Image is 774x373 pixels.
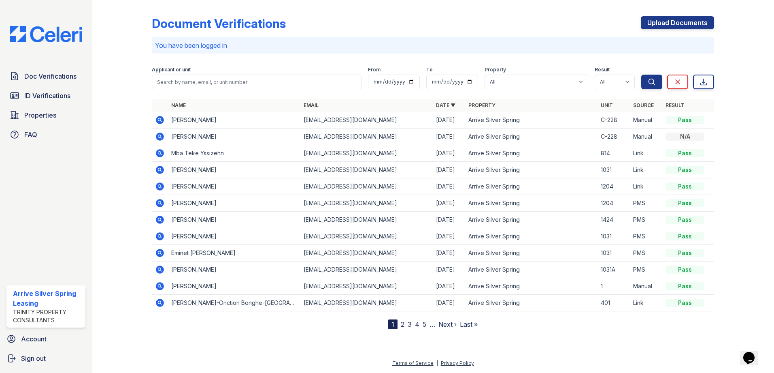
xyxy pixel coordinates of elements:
td: Arrive Silver Spring [465,278,598,295]
td: PMS [630,262,662,278]
td: C-228 [598,112,630,129]
div: Pass [666,232,704,240]
td: [EMAIL_ADDRESS][DOMAIN_NAME] [300,162,433,178]
a: Property [468,102,495,108]
input: Search by name, email, or unit number [152,75,361,89]
a: FAQ [6,126,85,143]
div: Pass [666,182,704,191]
td: [EMAIL_ADDRESS][DOMAIN_NAME] [300,129,433,145]
label: Result [595,66,610,73]
td: [DATE] [433,145,465,162]
a: Source [633,102,654,108]
a: Doc Verifications [6,68,85,84]
td: Manual [630,129,662,145]
td: [DATE] [433,278,465,295]
td: [EMAIL_ADDRESS][DOMAIN_NAME] [300,278,433,295]
td: [EMAIL_ADDRESS][DOMAIN_NAME] [300,178,433,195]
div: Pass [666,266,704,274]
a: 3 [408,320,412,328]
td: [DATE] [433,195,465,212]
div: Pass [666,199,704,207]
td: 1 [598,278,630,295]
a: Properties [6,107,85,123]
td: [PERSON_NAME] [168,129,300,145]
td: PMS [630,195,662,212]
td: Arrive Silver Spring [465,295,598,311]
a: Unit [601,102,613,108]
a: Result [666,102,685,108]
p: You have been logged in [155,41,711,50]
td: 1424 [598,212,630,228]
span: … [430,319,435,329]
td: [DATE] [433,228,465,245]
span: FAQ [24,130,37,139]
a: Next › [438,320,457,328]
div: Document Verifications [152,16,286,31]
div: Pass [666,299,704,307]
a: Name [171,102,186,108]
span: ID Verifications [24,91,70,101]
td: PMS [630,228,662,245]
td: Arrive Silver Spring [465,262,598,278]
td: Arrive Silver Spring [465,195,598,212]
label: To [426,66,433,73]
a: 2 [401,320,404,328]
td: [EMAIL_ADDRESS][DOMAIN_NAME] [300,145,433,162]
a: Date ▼ [436,102,455,108]
td: 1204 [598,178,630,195]
td: Arrive Silver Spring [465,145,598,162]
td: [PERSON_NAME] [168,262,300,278]
iframe: chat widget [740,341,766,365]
td: [EMAIL_ADDRESS][DOMAIN_NAME] [300,262,433,278]
td: 401 [598,295,630,311]
td: Arrive Silver Spring [465,228,598,245]
td: [PERSON_NAME] [168,112,300,129]
a: Upload Documents [641,16,714,29]
span: Sign out [21,354,46,363]
td: Arrive Silver Spring [465,212,598,228]
td: [EMAIL_ADDRESS][DOMAIN_NAME] [300,245,433,262]
div: Pass [666,116,704,124]
td: [EMAIL_ADDRESS][DOMAIN_NAME] [300,195,433,212]
td: [PERSON_NAME]-Onction Bonghe-[GEOGRAPHIC_DATA] [168,295,300,311]
label: From [368,66,381,73]
td: [PERSON_NAME] [168,178,300,195]
div: Arrive Silver Spring Leasing [13,289,82,308]
td: Link [630,162,662,178]
div: Pass [666,249,704,257]
label: Property [485,66,506,73]
a: Account [3,331,89,347]
td: [DATE] [433,129,465,145]
div: Pass [666,149,704,157]
a: Sign out [3,350,89,367]
td: [DATE] [433,262,465,278]
span: Doc Verifications [24,71,77,81]
td: Eminet [PERSON_NAME] [168,245,300,262]
div: | [436,360,438,366]
td: 1031 [598,162,630,178]
td: [PERSON_NAME] [168,212,300,228]
td: [DATE] [433,295,465,311]
a: Privacy Policy [441,360,474,366]
td: [EMAIL_ADDRESS][DOMAIN_NAME] [300,112,433,129]
td: Manual [630,278,662,295]
div: N/A [666,133,704,141]
td: Arrive Silver Spring [465,112,598,129]
img: CE_Logo_Blue-a8612792a0a2168367f1c8372b55b34899dd931a85d93a1a3d3e32e68fde9ad4.png [3,26,89,42]
a: 4 [415,320,419,328]
td: 1031 [598,245,630,262]
td: [EMAIL_ADDRESS][DOMAIN_NAME] [300,295,433,311]
td: [DATE] [433,178,465,195]
td: [EMAIL_ADDRESS][DOMAIN_NAME] [300,212,433,228]
td: 1031 [598,228,630,245]
a: Last » [460,320,478,328]
td: [EMAIL_ADDRESS][DOMAIN_NAME] [300,228,433,245]
td: Mba Teke Yssizehn [168,145,300,162]
a: Email [304,102,319,108]
td: PMS [630,212,662,228]
td: [DATE] [433,162,465,178]
td: 1031A [598,262,630,278]
div: Trinity Property Consultants [13,308,82,324]
a: 5 [423,320,426,328]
